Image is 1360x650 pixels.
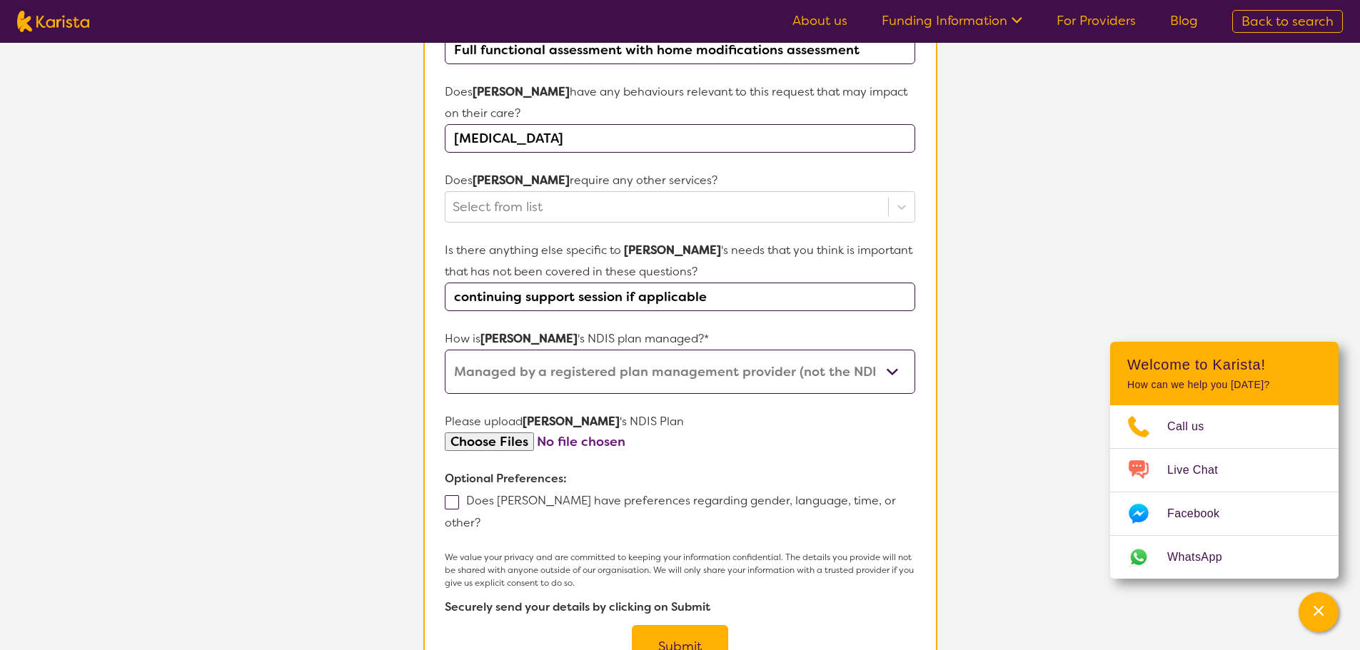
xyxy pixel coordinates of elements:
b: Optional Preferences: [445,471,567,486]
p: How is 's NDIS plan managed?* [445,328,915,350]
a: Funding Information [882,12,1022,29]
b: Securely send your details by clicking on Submit [445,599,710,614]
strong: [PERSON_NAME] [473,84,570,99]
p: Is there anything else specific to 's needs that you think is important that has not been covered... [445,240,915,283]
h2: Welcome to Karista! [1127,356,1321,373]
img: Karista logo [17,11,89,32]
a: Blog [1170,12,1198,29]
p: Does require any other services? [445,170,915,191]
span: Call us [1167,416,1222,437]
label: Does [PERSON_NAME] have preferences regarding gender, language, time, or other? [445,493,896,530]
span: Live Chat [1167,459,1235,481]
span: WhatsApp [1167,547,1239,568]
a: Back to search [1232,10,1343,33]
strong: [PERSON_NAME] [480,331,578,346]
span: Facebook [1167,503,1236,524]
strong: [PERSON_NAME] [473,173,570,188]
p: Does have any behaviours relevant to this request that may impact on their care? [445,81,915,124]
p: Please upload 's NDIS Plan [445,411,915,432]
a: Web link opens in a new tab. [1110,536,1339,579]
strong: [PERSON_NAME] [523,414,620,429]
span: Back to search [1241,13,1334,30]
a: For Providers [1057,12,1136,29]
input: Type you answer here [445,36,915,64]
input: Type you answer here [445,283,915,311]
p: We value your privacy and are committed to keeping your information confidential. The details you... [445,551,915,589]
button: Channel Menu [1299,592,1339,632]
p: How can we help you [DATE]? [1127,379,1321,391]
div: Channel Menu [1110,342,1339,579]
input: Please briefly explain [445,124,915,153]
a: About us [792,12,847,29]
ul: Choose channel [1110,405,1339,579]
strong: [PERSON_NAME] [624,243,721,258]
